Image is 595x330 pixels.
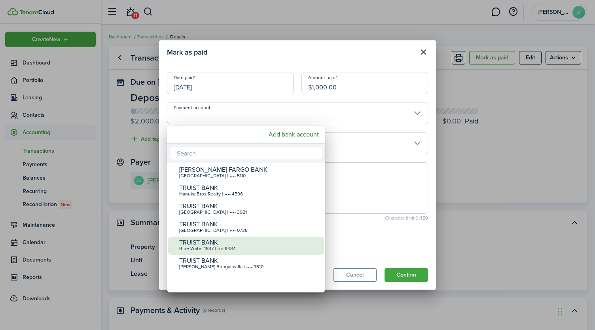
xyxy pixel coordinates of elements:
input: Search [170,147,322,159]
div: [GEOGRAPHIC_DATA] | •••• 5110 [179,173,319,179]
div: Blue Water 1637 | •••• 9434 [179,246,319,252]
div: TRUIST BANK [179,257,319,264]
div: [GEOGRAPHIC_DATA] | •••• 3921 [179,210,319,215]
div: [PERSON_NAME] Bougainvilla | •••• 9310 [179,264,319,270]
mbsc-button: Add bank account [265,127,322,142]
mbsc-wheel: Payment account [167,163,325,292]
div: TRUIST BANK [179,184,319,192]
div: TRUIST BANK [179,221,319,228]
div: [PERSON_NAME] FARGO BANK [179,166,319,173]
div: TRUIST BANK [179,239,319,246]
div: [GEOGRAPHIC_DATA] | •••• 0728 [179,228,319,233]
div: TRUIST BANK [179,203,319,210]
div: Hanuka Bros Realty | •••• 4596 [179,192,319,197]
